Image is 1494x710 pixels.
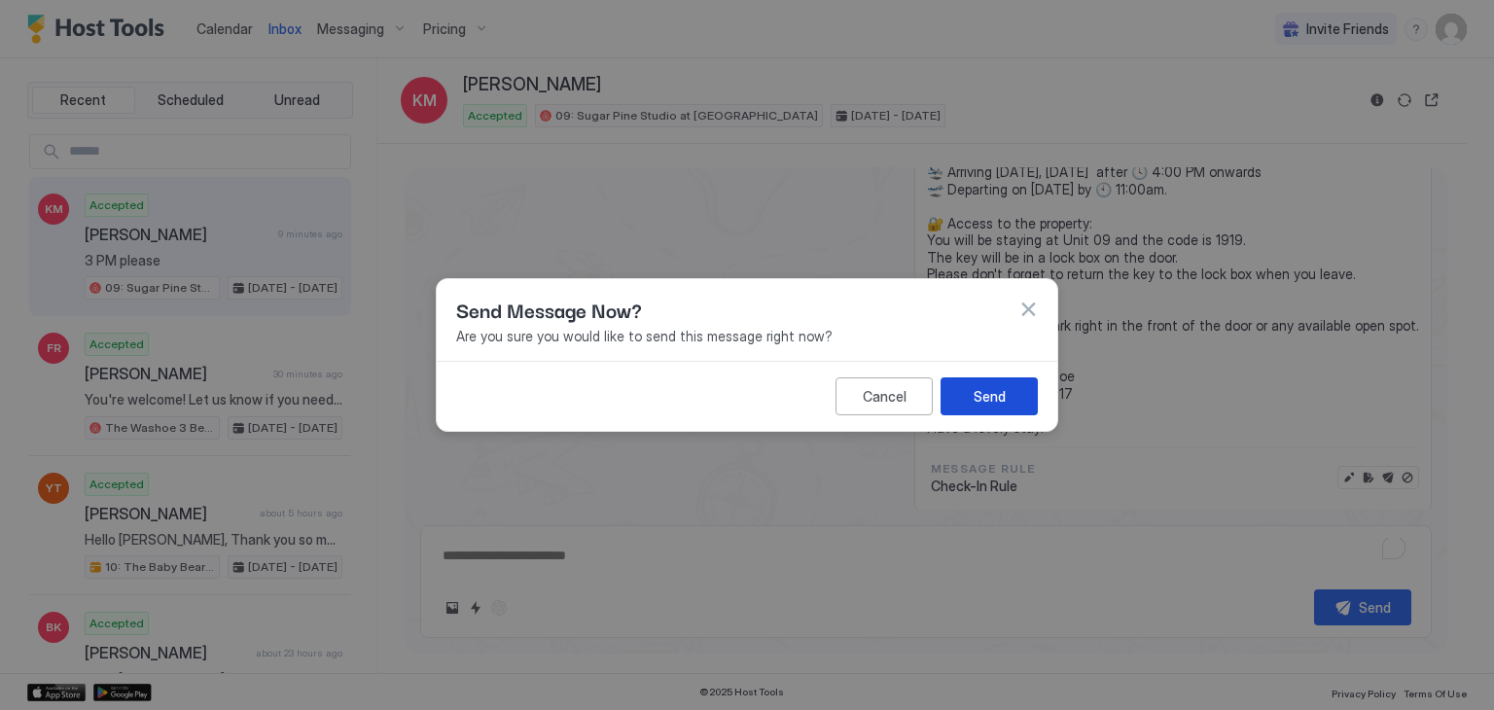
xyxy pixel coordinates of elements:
div: Send [974,386,1006,407]
button: Send [941,377,1038,415]
span: Are you sure you would like to send this message right now? [456,328,1038,345]
button: Cancel [836,377,933,415]
div: Cancel [863,386,907,407]
span: Send Message Now? [456,295,642,324]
